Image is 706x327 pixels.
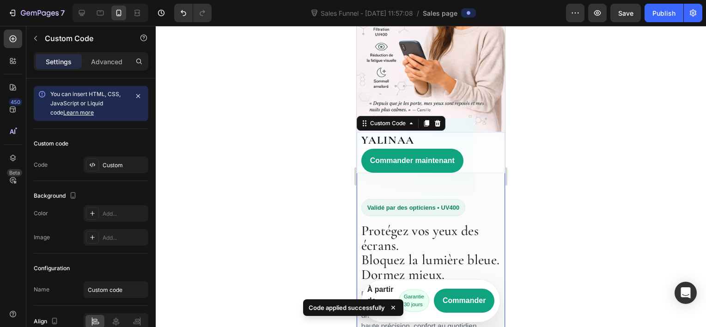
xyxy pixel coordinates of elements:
[103,161,146,170] div: Custom
[34,209,48,218] div: Color
[652,8,676,18] div: Publish
[91,57,122,67] p: Advanced
[34,139,68,148] div: Custom code
[610,4,641,22] button: Save
[63,109,94,116] a: Learn more
[7,169,22,176] div: Beta
[34,285,49,294] div: Name
[675,282,697,304] div: Open Intercom Messenger
[50,91,121,116] span: You can insert HTML, CSS, JavaScript or Liquid code
[46,57,72,67] p: Settings
[309,303,385,312] p: Code applied successfully
[423,8,457,18] span: Sales page
[4,4,69,22] button: 7
[61,7,65,18] p: 7
[34,233,50,242] div: Image
[45,33,123,44] p: Custom Code
[34,190,79,202] div: Background
[9,98,22,106] div: 450
[34,264,70,272] div: Configuration
[103,234,146,242] div: Add...
[357,26,505,327] iframe: Design area
[34,161,48,169] div: Code
[174,4,212,22] div: Undo/Redo
[417,8,419,18] span: /
[103,210,146,218] div: Add...
[319,8,415,18] span: Sales Funnel - [DATE] 11:57:08
[645,4,683,22] button: Publish
[618,9,633,17] span: Save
